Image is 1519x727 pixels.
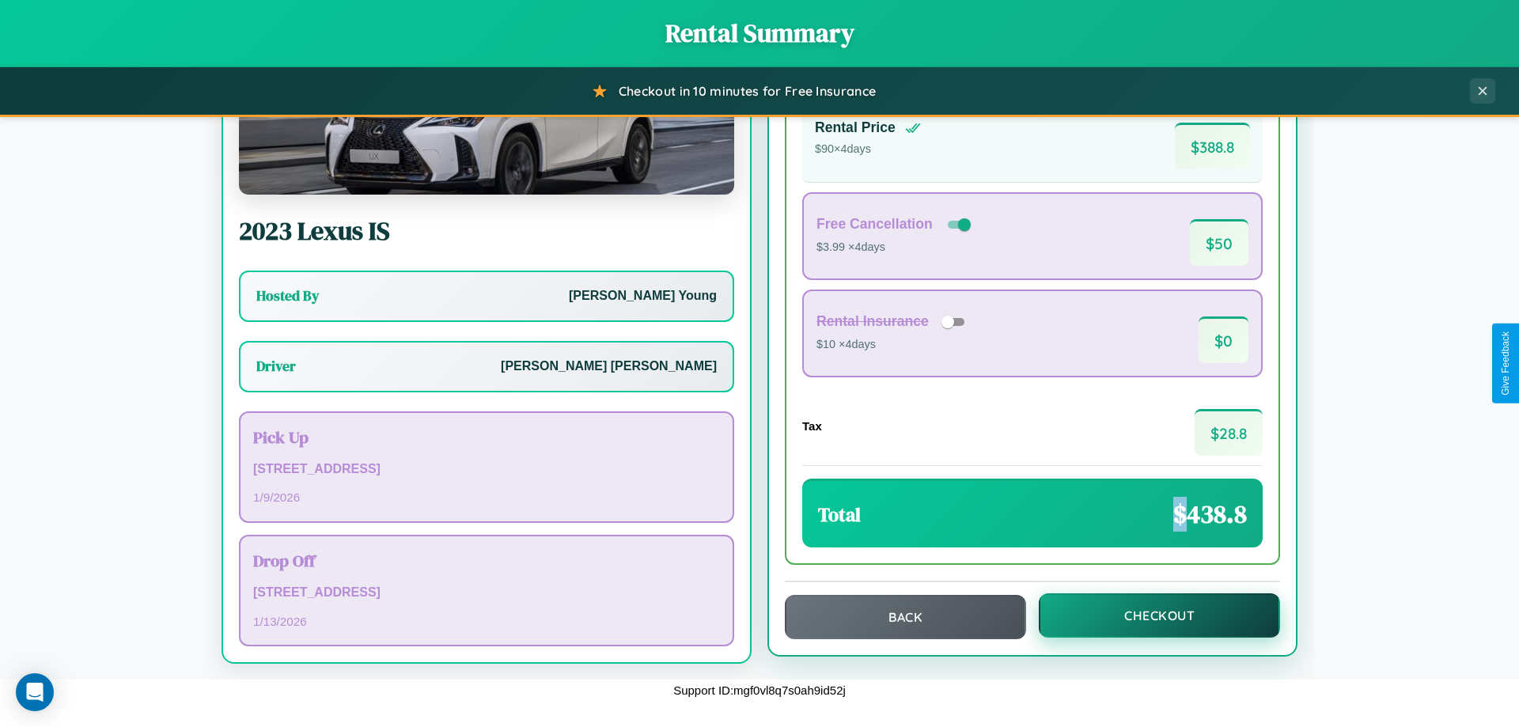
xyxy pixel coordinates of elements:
[1500,331,1511,396] div: Give Feedback
[253,487,720,508] p: 1 / 9 / 2026
[1173,497,1247,532] span: $ 438.8
[815,139,921,160] p: $ 90 × 4 days
[253,458,720,481] p: [STREET_ADDRESS]
[1175,123,1250,169] span: $ 388.8
[16,16,1503,51] h1: Rental Summary
[802,419,822,433] h4: Tax
[1190,219,1248,266] span: $ 50
[253,611,720,632] p: 1 / 13 / 2026
[239,214,734,248] h2: 2023 Lexus IS
[253,549,720,572] h3: Drop Off
[501,355,717,378] p: [PERSON_NAME] [PERSON_NAME]
[1195,409,1263,456] span: $ 28.8
[816,216,933,233] h4: Free Cancellation
[673,680,846,701] p: Support ID: mgf0vl8q7s0ah9id52j
[816,237,974,258] p: $3.99 × 4 days
[619,83,876,99] span: Checkout in 10 minutes for Free Insurance
[785,595,1026,639] button: Back
[1199,316,1248,363] span: $ 0
[569,285,717,308] p: [PERSON_NAME] Young
[253,581,720,604] p: [STREET_ADDRESS]
[256,357,296,376] h3: Driver
[253,426,720,449] h3: Pick Up
[816,335,970,355] p: $10 × 4 days
[16,673,54,711] div: Open Intercom Messenger
[815,119,896,136] h4: Rental Price
[818,502,861,528] h3: Total
[1039,593,1280,638] button: Checkout
[256,286,319,305] h3: Hosted By
[816,313,929,330] h4: Rental Insurance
